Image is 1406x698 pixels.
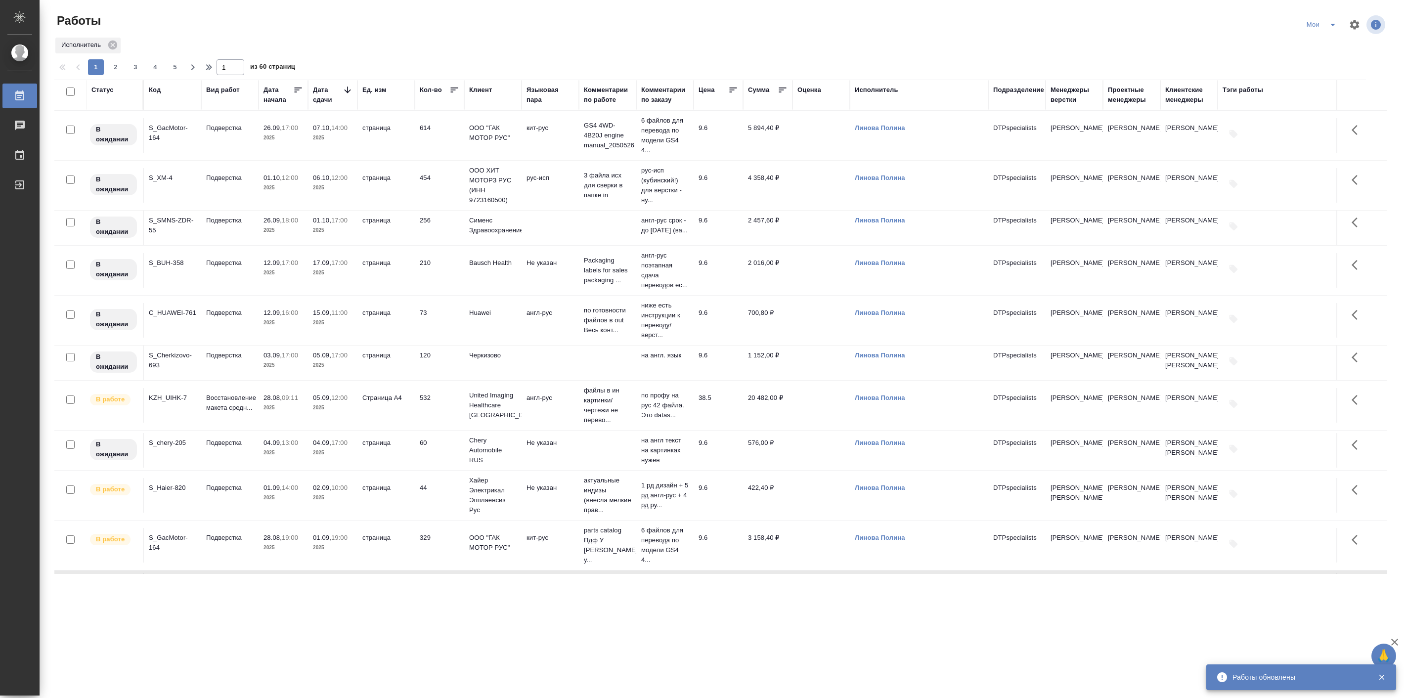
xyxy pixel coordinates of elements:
td: страница [357,303,415,338]
div: S_BUH-358 [149,258,196,268]
button: Добавить тэги [1223,173,1244,195]
p: 13:00 [282,439,298,446]
p: Chery Automobile RUS [469,436,517,465]
td: 1 152,00 ₽ [743,346,792,380]
div: Исполнитель назначен, приступать к работе пока рано [89,173,138,196]
div: Проектные менеджеры [1108,85,1155,105]
p: 2025 [313,133,352,143]
p: 2025 [313,403,352,413]
td: [PERSON_NAME], [PERSON_NAME] [1160,433,1218,468]
td: DTPspecialists [988,346,1046,380]
td: 38.5 [694,388,743,423]
p: [PERSON_NAME] [1051,350,1098,360]
p: 2025 [313,268,352,278]
p: 2025 [313,318,352,328]
p: 05.09, [313,394,331,401]
p: 01.10, [313,217,331,224]
button: Закрыть [1371,673,1392,682]
p: 14:00 [282,484,298,491]
a: Линова Полина [855,259,905,266]
p: 17.09, [313,259,331,266]
p: англ-рус поэтапная сдача переводов ес... [641,251,689,290]
p: 12:00 [331,174,348,181]
td: [PERSON_NAME] [1103,253,1160,288]
td: 9.6 [694,211,743,245]
div: Менеджеры верстки [1051,85,1098,105]
div: Статус [91,85,114,95]
p: [PERSON_NAME] [1051,173,1098,183]
td: DTPspecialists [988,253,1046,288]
td: 57.8 [694,573,743,608]
p: 14:00 [331,124,348,131]
td: страница [357,433,415,468]
p: 04.09, [264,439,282,446]
td: [PERSON_NAME] [1103,433,1160,468]
button: Добавить тэги [1223,308,1244,330]
div: Работы обновлены [1232,672,1363,682]
p: Bausch Health [469,258,517,268]
span: 2 [108,62,124,72]
span: из 60 страниц [250,61,295,75]
p: parts catalog Пдф У [PERSON_NAME] у... [584,525,631,565]
a: Линова Полина [855,484,905,491]
p: 12.09, [264,309,282,316]
td: 44 [415,478,464,513]
td: страница [357,346,415,380]
p: В работе [96,394,125,404]
p: 17:00 [331,217,348,224]
td: 120 [415,346,464,380]
p: В ожидании [96,125,131,144]
td: DTPspecialists [988,168,1046,203]
div: Исполнитель назначен, приступать к работе пока рано [89,438,138,461]
p: 17:00 [331,439,348,446]
td: 73 [415,303,464,338]
p: 26.09, [264,217,282,224]
div: Исполнитель назначен, приступать к работе пока рано [89,258,138,281]
div: Дата сдачи [313,85,343,105]
p: 12.09, [264,259,282,266]
p: англ-рус срок - до [DATE] (ва... [641,216,689,235]
div: Дата начала [264,85,293,105]
p: 09:11 [282,394,298,401]
p: 2025 [264,133,303,143]
p: на англ. язык [641,350,689,360]
td: DTPspecialists [988,388,1046,423]
p: по готовности файлов в out Весь конт... [584,305,631,335]
button: 5 [167,59,183,75]
td: [PERSON_NAME] [1160,118,1218,153]
p: 6 файлов для перевода по модели GS4 4... [641,525,689,565]
button: Здесь прячутся важные кнопки [1346,211,1369,234]
td: 3 158,40 ₽ [743,528,792,563]
p: 2025 [313,225,352,235]
td: [PERSON_NAME] [1103,346,1160,380]
td: [PERSON_NAME] [1103,528,1160,563]
p: Подверстка [206,173,254,183]
td: Не указан [522,253,579,288]
td: [PERSON_NAME] [1160,388,1218,423]
div: Цена [699,85,715,95]
a: Линова Полина [855,217,905,224]
td: [PERSON_NAME] [1103,118,1160,153]
td: 576,00 ₽ [743,433,792,468]
div: Сумма [748,85,769,95]
p: 12:00 [282,174,298,181]
td: 9.6 [694,528,743,563]
div: C_HUAWEI-761 [149,308,196,318]
div: S_GacMotor-164 [149,123,196,143]
td: Страница А4 [357,388,415,423]
div: S_XM-4 [149,173,196,183]
td: 2 016,00 ₽ [743,253,792,288]
span: Настроить таблицу [1343,13,1366,37]
div: Исполнитель выполняет работу [89,533,138,546]
p: 2025 [264,183,303,193]
div: Языковая пара [527,85,574,105]
p: Подверстка [206,123,254,133]
div: Вид работ [206,85,240,95]
p: ниже есть инструкции к переводу/верст... [641,301,689,340]
p: Черкизово [469,350,517,360]
td: Не указан [522,573,579,608]
span: 4 [147,62,163,72]
p: В ожидании [96,260,131,279]
p: Подверстка [206,533,254,543]
p: 07.10, [313,124,331,131]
